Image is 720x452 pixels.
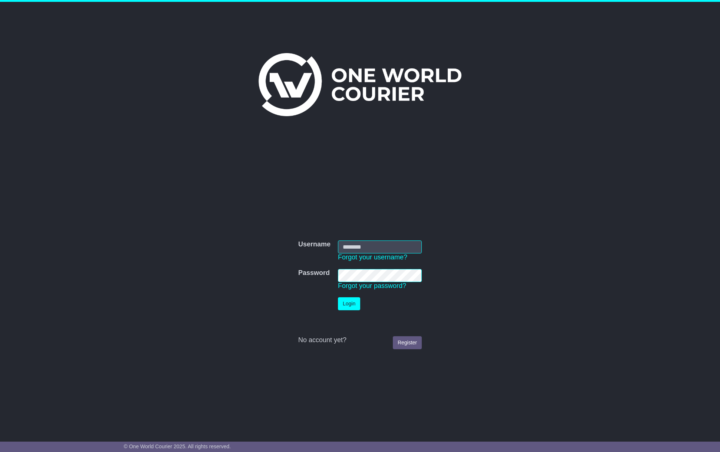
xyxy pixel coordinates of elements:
a: Forgot your password? [338,282,406,289]
label: Username [298,240,331,249]
img: One World [259,53,461,116]
label: Password [298,269,330,277]
span: © One World Courier 2025. All rights reserved. [124,443,231,449]
div: No account yet? [298,336,422,344]
a: Forgot your username? [338,253,407,261]
a: Register [393,336,422,349]
button: Login [338,297,360,310]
